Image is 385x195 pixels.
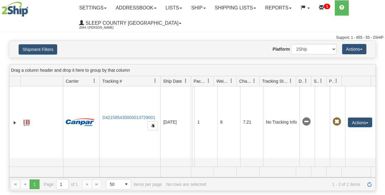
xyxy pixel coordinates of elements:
td: No Tracking Info [263,86,299,158]
td: 1 [194,86,217,158]
a: Packages filter column settings [203,76,214,86]
span: Ship Date [163,78,182,84]
td: 7.21 [240,86,263,158]
a: Charge filter column settings [249,76,259,86]
span: Charge [239,78,252,84]
span: select [121,179,131,189]
button: Actions [348,117,372,127]
a: Tracking # filter column settings [150,76,160,86]
span: Carrier [66,78,79,84]
div: No rows are selected [166,182,206,187]
sup: 1 [324,4,330,9]
a: Expand [12,120,18,126]
img: 14 - Canpar [66,118,94,126]
a: Refresh [365,179,374,189]
span: Pickup Not Assigned [333,117,341,126]
span: Tracking # [102,78,122,84]
button: Shipment Filters [19,44,57,55]
iframe: chat widget [371,66,384,128]
a: D421585430000013729001 [102,115,155,120]
span: Sleep Country [GEOGRAPHIC_DATA] [84,20,178,26]
button: Actions [342,44,366,54]
span: Page of 1 [44,179,78,190]
a: Carrier filter column settings [89,76,100,86]
a: Weight filter column settings [226,76,236,86]
a: Delivery Status filter column settings [301,76,311,86]
a: Settings [75,0,111,16]
a: Sleep Country [GEOGRAPHIC_DATA] 2044 / [PERSON_NAME] [75,16,186,31]
input: Page 1 [56,179,68,189]
div: Support: 1 - 855 - 55 - 2SHIP [2,35,383,40]
span: 50 [110,181,118,187]
span: Weight [216,78,229,84]
a: 1 [314,0,335,16]
label: Platform [273,46,290,52]
span: No Tracking Info [302,117,311,126]
span: 1 - 2 of 2 items [210,182,360,187]
a: Ship Date filter column settings [180,76,191,86]
a: Shipment Issues filter column settings [316,76,326,86]
a: Pickup Status filter column settings [331,76,341,86]
a: Addressbook [111,0,161,16]
span: Tracking Status [262,78,289,84]
a: Shipping lists [210,0,261,16]
a: Label [23,117,30,127]
a: Lists [161,0,187,16]
a: Reports [261,0,296,16]
span: Pickup Status [329,78,334,84]
td: [DATE] [160,86,191,158]
span: items per page [106,179,162,190]
td: Sleep Country [GEOGRAPHIC_DATA] Shipping department [GEOGRAPHIC_DATA] [GEOGRAPHIC_DATA] [GEOGRAPH... [193,86,194,158]
a: Ship [187,0,210,16]
span: Page sizes drop down [106,179,131,190]
td: [PERSON_NAME] [PERSON_NAME] CA ON BURLINGTON L7P 3A5 [191,86,193,158]
span: Delivery Status [299,78,304,84]
td: 8 [217,86,240,158]
span: Packages [194,78,206,84]
img: logo2044.jpg [2,2,28,17]
span: Page 1 [30,179,39,189]
a: Tracking Status filter column settings [285,76,296,86]
span: Shipment Issues [314,78,319,84]
div: grid grouping header [9,64,376,76]
span: 2044 / [PERSON_NAME] [79,25,125,31]
button: Copy to clipboard [148,121,158,130]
